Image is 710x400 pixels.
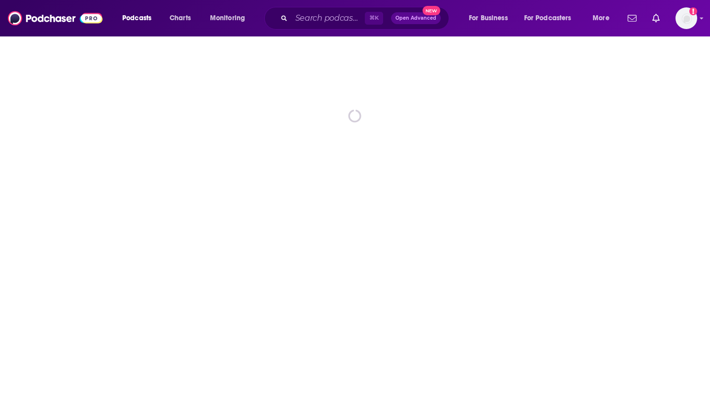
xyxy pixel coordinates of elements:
[648,10,664,27] a: Show notifications dropdown
[675,7,697,29] button: Show profile menu
[586,10,622,26] button: open menu
[395,16,436,21] span: Open Advanced
[593,11,609,25] span: More
[423,6,440,15] span: New
[203,10,258,26] button: open menu
[122,11,151,25] span: Podcasts
[391,12,441,24] button: Open AdvancedNew
[8,9,103,28] img: Podchaser - Follow, Share and Rate Podcasts
[210,11,245,25] span: Monitoring
[365,12,383,25] span: ⌘ K
[469,11,508,25] span: For Business
[689,7,697,15] svg: Add a profile image
[170,11,191,25] span: Charts
[675,7,697,29] img: User Profile
[518,10,586,26] button: open menu
[624,10,640,27] a: Show notifications dropdown
[291,10,365,26] input: Search podcasts, credits, & more...
[675,7,697,29] span: Logged in as elliesachs09
[115,10,164,26] button: open menu
[274,7,459,30] div: Search podcasts, credits, & more...
[524,11,571,25] span: For Podcasters
[163,10,197,26] a: Charts
[462,10,520,26] button: open menu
